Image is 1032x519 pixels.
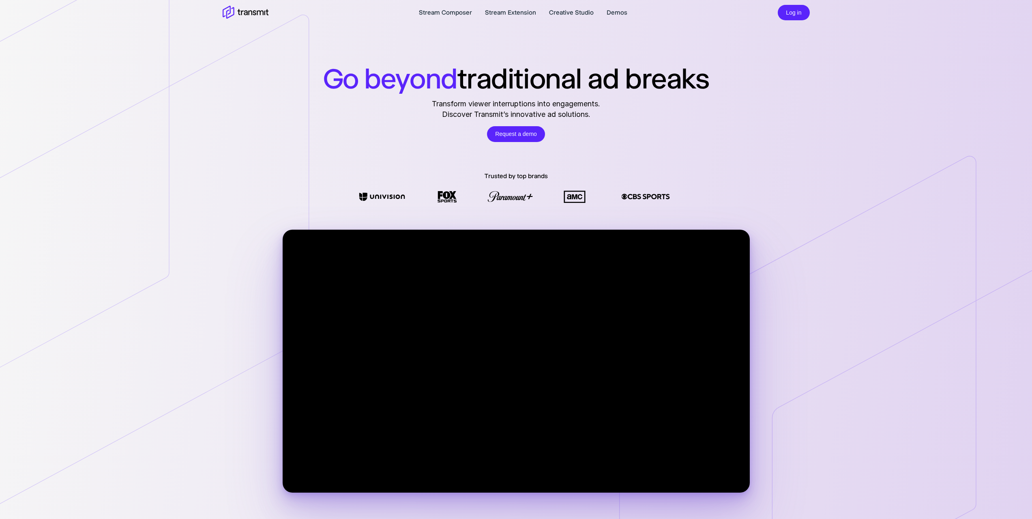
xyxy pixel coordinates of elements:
[549,8,594,17] a: Creative Studio
[485,8,536,17] a: Stream Extension
[778,8,809,16] a: Log in
[487,126,545,142] a: Request a demo
[323,62,457,95] span: Go beyond
[778,5,809,21] button: Log in
[419,8,472,17] a: Stream Composer
[432,109,600,120] span: Discover Transmit’s innovative ad solutions.
[432,99,600,109] span: Transform viewer interruptions into engagements.
[607,8,627,17] a: Demos
[323,62,709,95] h1: traditional ad breaks
[485,171,548,181] p: Trusted by top brands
